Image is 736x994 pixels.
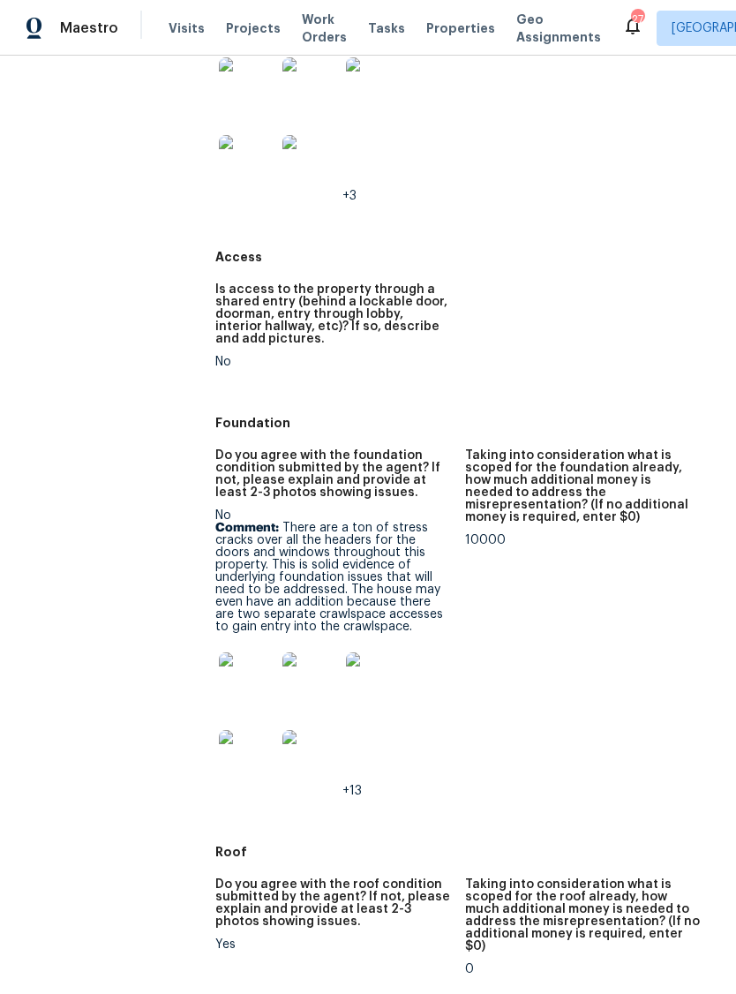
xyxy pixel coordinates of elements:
h5: Taking into consideration what is scoped for the foundation already, how much additional money is... [465,449,701,523]
span: Tasks [368,22,405,34]
span: Visits [169,19,205,37]
h5: Do you agree with the foundation condition submitted by the agent? If not, please explain and pro... [215,449,451,499]
h5: Is access to the property through a shared entry (behind a lockable door, doorman, entry through ... [215,283,451,345]
div: 27 [631,11,643,28]
div: No [215,356,451,368]
span: Properties [426,19,495,37]
span: Maestro [60,19,118,37]
span: +3 [342,190,357,202]
h5: Access [215,248,715,266]
b: Comment: [215,522,279,534]
div: 0 [465,963,701,975]
h5: Foundation [215,414,715,432]
div: No [215,509,451,797]
h5: Roof [215,843,715,861]
p: There are a ton of stress cracks over all the headers for the doors and windows throughout this p... [215,522,451,633]
div: 10000 [465,534,701,546]
span: Projects [226,19,281,37]
h5: Taking into consideration what is scoped for the roof already, how much additional money is neede... [465,878,701,953]
span: Work Orders [302,11,347,46]
div: Yes [215,938,451,951]
span: Geo Assignments [516,11,601,46]
span: +13 [342,785,362,797]
h5: Do you agree with the roof condition submitted by the agent? If not, please explain and provide a... [215,878,451,928]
